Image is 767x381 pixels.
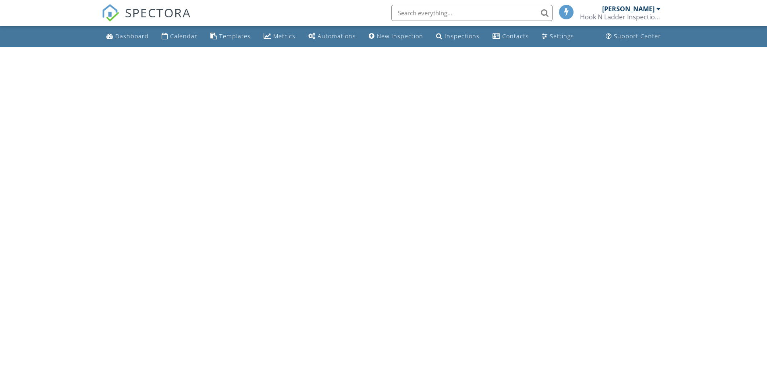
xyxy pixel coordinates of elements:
[602,5,655,13] div: [PERSON_NAME]
[103,29,152,44] a: Dashboard
[260,29,299,44] a: Metrics
[391,5,553,21] input: Search everything...
[603,29,664,44] a: Support Center
[102,4,119,22] img: The Best Home Inspection Software - Spectora
[273,32,295,40] div: Metrics
[207,29,254,44] a: Templates
[489,29,532,44] a: Contacts
[366,29,426,44] a: New Inspection
[318,32,356,40] div: Automations
[125,4,191,21] span: SPECTORA
[115,32,149,40] div: Dashboard
[102,11,191,28] a: SPECTORA
[538,29,577,44] a: Settings
[580,13,661,21] div: Hook N Ladder Inspections
[158,29,201,44] a: Calendar
[502,32,529,40] div: Contacts
[550,32,574,40] div: Settings
[170,32,197,40] div: Calendar
[377,32,423,40] div: New Inspection
[305,29,359,44] a: Automations (Basic)
[219,32,251,40] div: Templates
[433,29,483,44] a: Inspections
[614,32,661,40] div: Support Center
[445,32,480,40] div: Inspections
